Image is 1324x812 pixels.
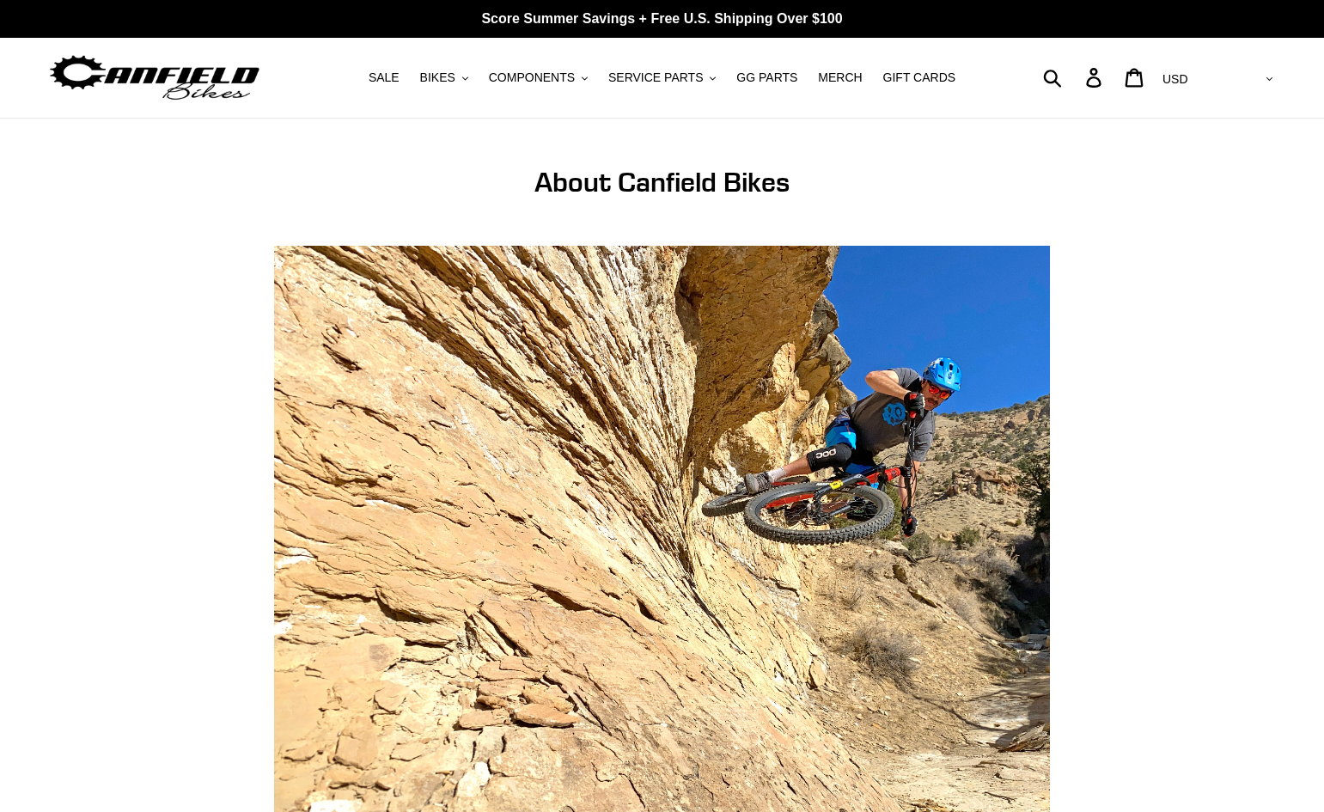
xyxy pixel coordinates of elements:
span: BIKES [420,70,455,85]
button: SERVICE PARTS [600,66,724,89]
span: SERVICE PARTS [608,70,703,85]
span: GIFT CARDS [883,70,956,85]
a: GIFT CARDS [875,66,965,89]
input: Search [1052,58,1096,96]
button: BIKES [412,66,477,89]
a: MERCH [809,66,870,89]
span: SALE [369,70,400,85]
span: COMPONENTS [489,70,575,85]
span: MERCH [818,70,862,85]
img: Canfield Bikes [47,51,262,105]
a: GG PARTS [728,66,806,89]
button: COMPONENTS [480,66,596,89]
h1: About Canfield Bikes [274,166,1050,198]
a: SALE [360,66,408,89]
span: GG PARTS [736,70,797,85]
